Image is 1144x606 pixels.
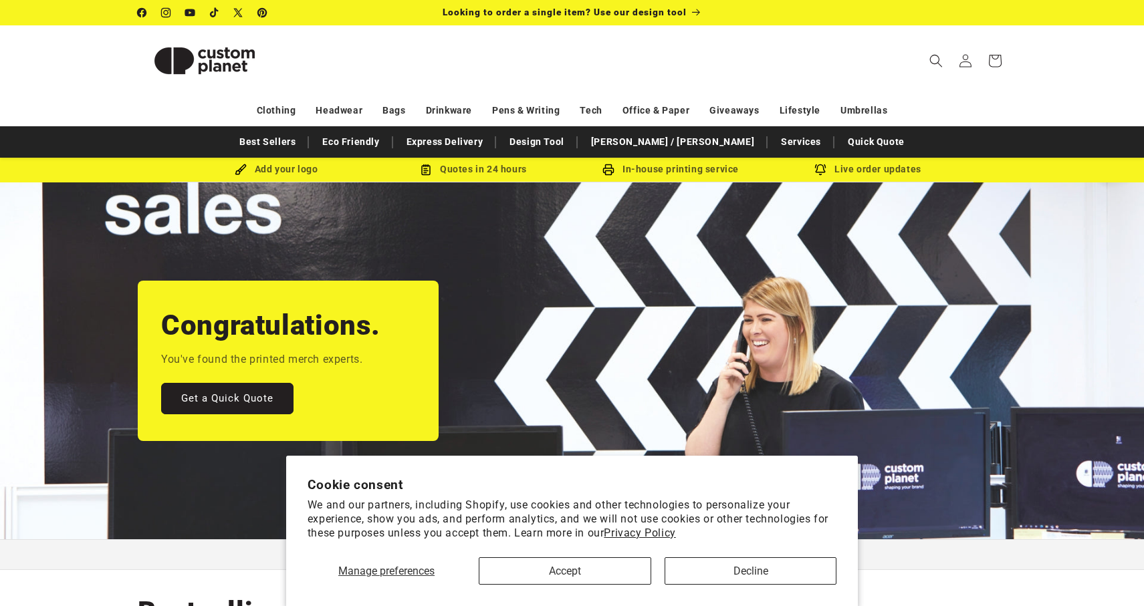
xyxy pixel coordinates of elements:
[709,99,759,122] a: Giveaways
[503,130,571,154] a: Design Tool
[604,526,675,539] a: Privacy Policy
[308,477,837,492] h2: Cookie consent
[375,161,572,178] div: Quotes in 24 hours
[580,99,602,122] a: Tech
[774,130,828,154] a: Services
[921,46,951,75] summary: Search
[382,99,405,122] a: Bags
[235,164,247,176] img: Brush Icon
[814,164,826,176] img: Order updates
[308,498,837,540] p: We and our partners, including Shopify, use cookies and other technologies to personalize your ex...
[622,99,689,122] a: Office & Paper
[443,7,687,17] span: Looking to order a single item? Use our design tool
[420,164,432,176] img: Order Updates Icon
[400,130,490,154] a: Express Delivery
[841,130,911,154] a: Quick Quote
[161,383,294,414] a: Get a Quick Quote
[161,350,362,369] p: You've found the printed merch experts.
[602,164,614,176] img: In-house printing
[665,557,836,585] button: Decline
[338,565,435,577] span: Manage preferences
[178,161,375,178] div: Add your logo
[308,557,466,585] button: Manage preferences
[572,161,770,178] div: In-house printing service
[161,307,380,343] h2: Congratulations.
[492,99,560,122] a: Pens & Writing
[780,99,820,122] a: Lifestyle
[770,161,967,178] div: Live order updates
[316,130,386,154] a: Eco Friendly
[479,557,651,585] button: Accept
[426,99,472,122] a: Drinkware
[132,25,276,96] a: Custom Planet
[138,31,271,91] img: Custom Planet
[233,130,302,154] a: Best Sellers
[840,99,887,122] a: Umbrellas
[316,99,362,122] a: Headwear
[584,130,761,154] a: [PERSON_NAME] / [PERSON_NAME]
[257,99,296,122] a: Clothing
